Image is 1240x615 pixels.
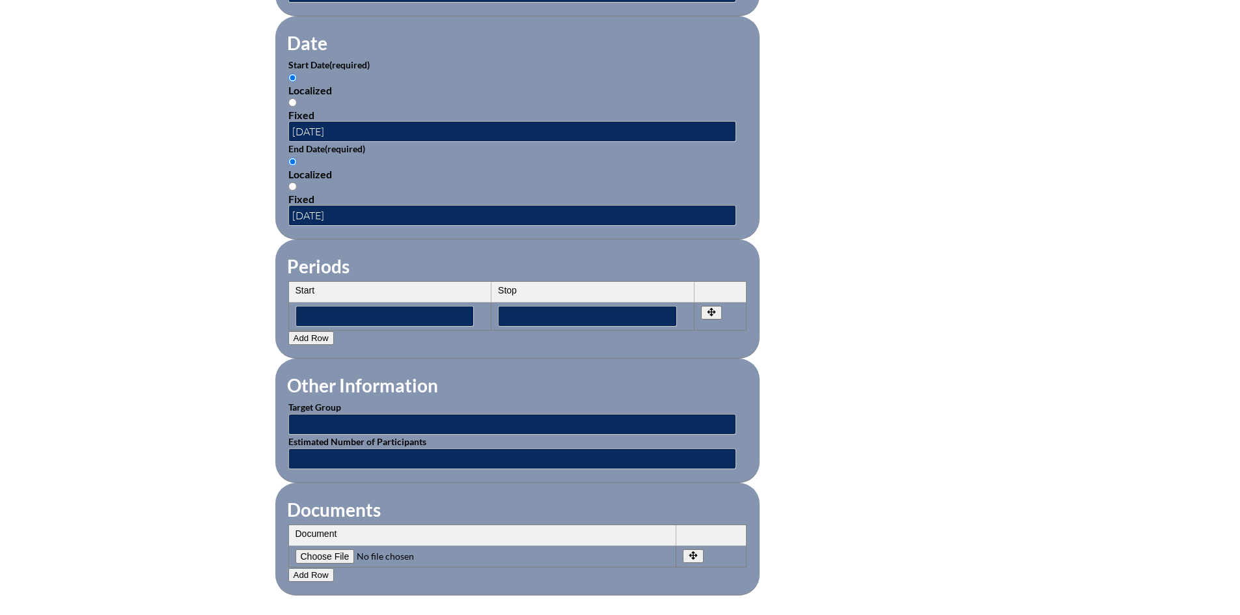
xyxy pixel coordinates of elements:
[491,282,695,303] th: Stop
[288,157,297,166] input: Localized
[325,143,365,154] span: (required)
[288,98,297,107] input: Fixed
[286,32,329,54] legend: Date
[329,59,370,70] span: (required)
[288,109,747,121] div: Fixed
[286,374,439,396] legend: Other Information
[288,331,334,345] button: Add Row
[288,182,297,191] input: Fixed
[288,84,747,96] div: Localized
[288,74,297,82] input: Localized
[286,255,351,277] legend: Periods
[288,402,341,413] label: Target Group
[288,168,747,180] div: Localized
[289,525,676,546] th: Document
[288,143,365,154] label: End Date
[286,499,382,521] legend: Documents
[288,59,370,70] label: Start Date
[289,282,492,303] th: Start
[288,436,426,447] label: Estimated Number of Participants
[288,568,334,582] button: Add Row
[288,193,747,205] div: Fixed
